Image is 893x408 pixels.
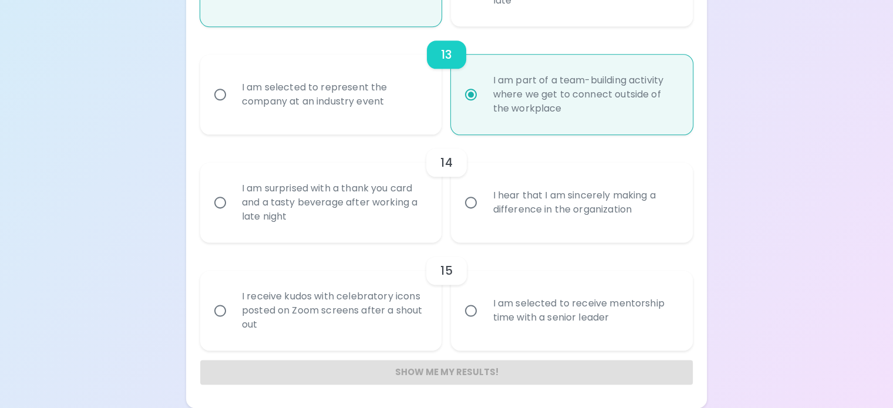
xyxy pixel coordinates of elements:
[483,282,686,339] div: I am selected to receive mentorship time with a senior leader
[232,167,436,238] div: I am surprised with a thank you card and a tasty beverage after working a late night
[232,66,436,123] div: I am selected to represent the company at an industry event
[440,261,452,280] h6: 15
[200,242,693,350] div: choice-group-check
[200,26,693,134] div: choice-group-check
[232,275,436,346] div: I receive kudos with celebratory icons posted on Zoom screens after a shout out
[200,134,693,242] div: choice-group-check
[483,174,686,231] div: I hear that I am sincerely making a difference in the organization
[483,59,686,130] div: I am part of a team-building activity where we get to connect outside of the workplace
[441,45,452,64] h6: 13
[440,153,452,172] h6: 14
